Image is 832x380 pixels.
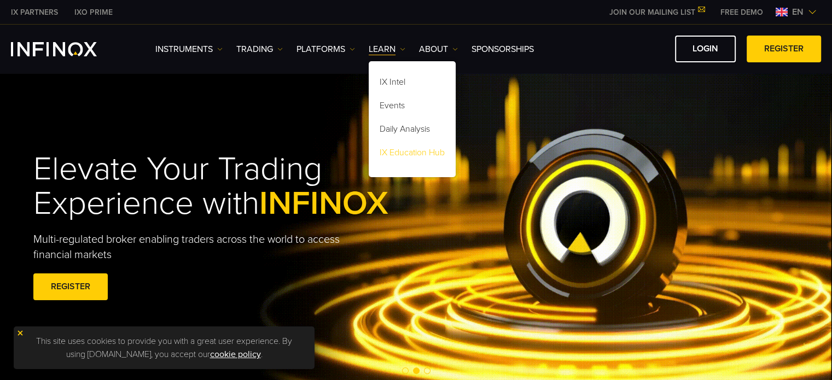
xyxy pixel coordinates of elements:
[33,273,108,300] a: REGISTER
[369,119,456,143] a: Daily Analysis
[236,43,283,56] a: TRADING
[210,349,261,360] a: cookie policy
[675,36,736,62] a: LOGIN
[369,96,456,119] a: Events
[16,329,24,337] img: yellow close icon
[419,43,458,56] a: ABOUT
[472,43,534,56] a: SPONSORSHIPS
[747,36,821,62] a: REGISTER
[402,367,409,374] span: Go to slide 1
[712,7,771,18] a: INFINOX MENU
[601,8,712,17] a: JOIN OUR MAILING LIST
[424,367,430,374] span: Go to slide 3
[11,42,123,56] a: INFINOX Logo
[66,7,121,18] a: INFINOX
[259,184,388,223] span: INFINOX
[33,232,358,262] p: Multi-regulated broker enabling traders across the world to access financial markets
[296,43,355,56] a: PLATFORMS
[19,332,309,364] p: This site uses cookies to provide you with a great user experience. By using [DOMAIN_NAME], you a...
[369,43,405,56] a: Learn
[155,43,223,56] a: Instruments
[369,143,456,166] a: IX Education Hub
[413,367,420,374] span: Go to slide 2
[33,152,439,221] h1: Elevate Your Trading Experience with
[369,72,456,96] a: IX Intel
[788,5,808,19] span: en
[3,7,66,18] a: INFINOX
